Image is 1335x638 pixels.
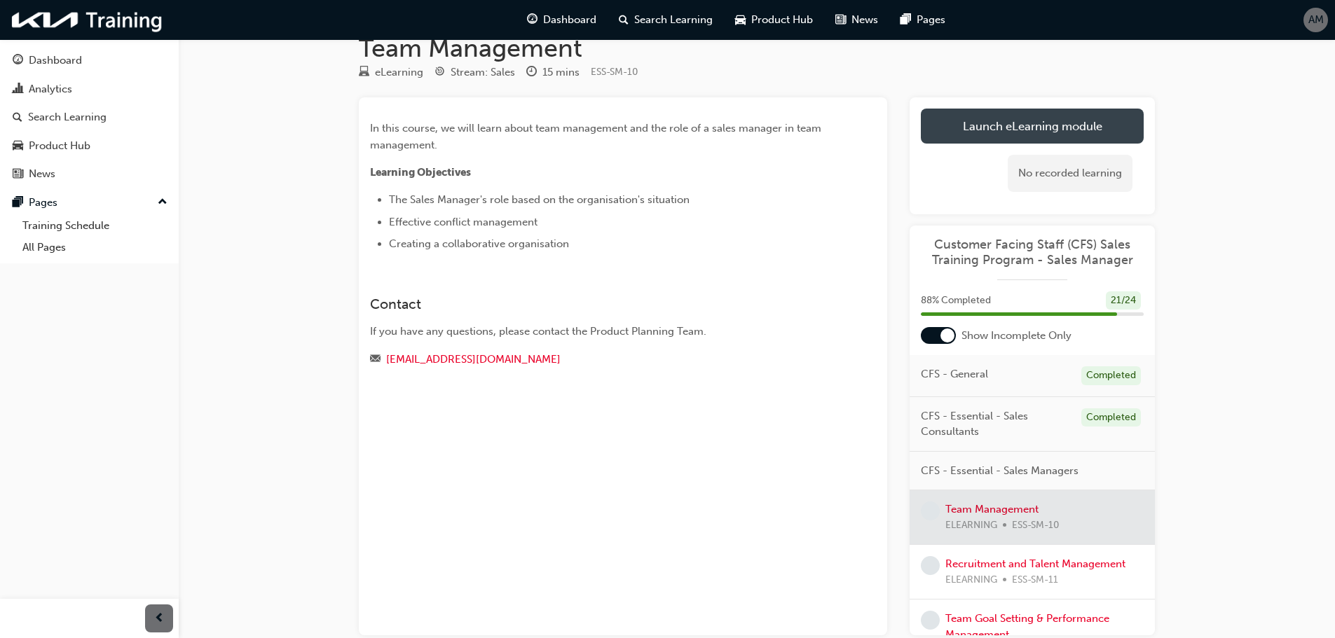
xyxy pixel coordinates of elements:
[434,67,445,79] span: target-icon
[527,11,538,29] span: guage-icon
[359,33,1155,64] h1: Team Management
[6,190,173,216] button: Pages
[29,166,55,182] div: News
[6,133,173,159] a: Product Hub
[1081,408,1141,427] div: Completed
[889,6,957,34] a: pages-iconPages
[1303,8,1328,32] button: AM
[370,122,824,151] span: In this course, we will learn about team management and the role of a sales manager in team manag...
[921,463,1079,479] span: CFS - Essential - Sales Managers
[608,6,724,34] a: search-iconSearch Learning
[13,111,22,124] span: search-icon
[1081,366,1141,385] div: Completed
[1012,572,1058,588] span: ESS-SM-11
[921,293,991,309] span: 88 % Completed
[17,237,173,258] a: All Pages
[921,237,1144,268] a: Customer Facing Staff (CFS) Sales Training Program - Sales Manager
[751,12,813,28] span: Product Hub
[13,197,23,209] span: pages-icon
[824,6,889,34] a: news-iconNews
[961,328,1072,344] span: Show Incomplete Only
[13,168,23,181] span: news-icon
[13,55,23,67] span: guage-icon
[158,193,167,211] span: up-icon
[29,53,82,69] div: Dashboard
[434,64,515,81] div: Stream
[835,11,846,29] span: news-icon
[921,501,940,520] span: learningRecordVerb_NONE-icon
[29,195,57,211] div: Pages
[154,610,165,627] span: prev-icon
[29,138,90,154] div: Product Hub
[543,12,596,28] span: Dashboard
[6,45,173,190] button: DashboardAnalyticsSearch LearningProduct HubNews
[17,215,173,237] a: Training Schedule
[6,161,173,187] a: News
[451,64,515,81] div: Stream: Sales
[13,83,23,96] span: chart-icon
[516,6,608,34] a: guage-iconDashboard
[542,64,580,81] div: 15 mins
[6,76,173,102] a: Analytics
[921,366,988,382] span: CFS - General
[7,6,168,34] img: kia-training
[619,11,629,29] span: search-icon
[851,12,878,28] span: News
[370,324,826,340] div: If you have any questions, please contact the Product Planning Team.
[921,408,1070,440] span: CFS - Essential - Sales Consultants
[1308,12,1324,28] span: AM
[6,104,173,130] a: Search Learning
[634,12,713,28] span: Search Learning
[735,11,746,29] span: car-icon
[13,140,23,153] span: car-icon
[526,64,580,81] div: Duration
[370,354,381,366] span: email-icon
[917,12,945,28] span: Pages
[901,11,911,29] span: pages-icon
[1008,155,1132,192] div: No recorded learning
[389,193,690,206] span: The Sales Manager's role based on the organisation's situation
[370,166,471,179] span: Learning Objectives
[526,67,537,79] span: clock-icon
[28,109,107,125] div: Search Learning
[945,557,1125,570] a: Recruitment and Talent Management
[1106,291,1141,310] div: 21 / 24
[375,64,423,81] div: eLearning
[591,66,638,78] span: Learning resource code
[921,109,1144,144] a: Launch eLearning module
[359,67,369,79] span: learningResourceType_ELEARNING-icon
[389,216,538,228] span: Effective conflict management
[389,237,569,250] span: Creating a collaborative organisation
[386,353,561,366] a: [EMAIL_ADDRESS][DOMAIN_NAME]
[921,556,940,575] span: learningRecordVerb_NONE-icon
[724,6,824,34] a: car-iconProduct Hub
[370,351,826,368] div: Email
[29,81,72,97] div: Analytics
[945,572,997,588] span: ELEARNING
[6,48,173,74] a: Dashboard
[921,611,940,630] span: learningRecordVerb_NONE-icon
[370,296,826,312] h3: Contact
[359,64,423,81] div: Type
